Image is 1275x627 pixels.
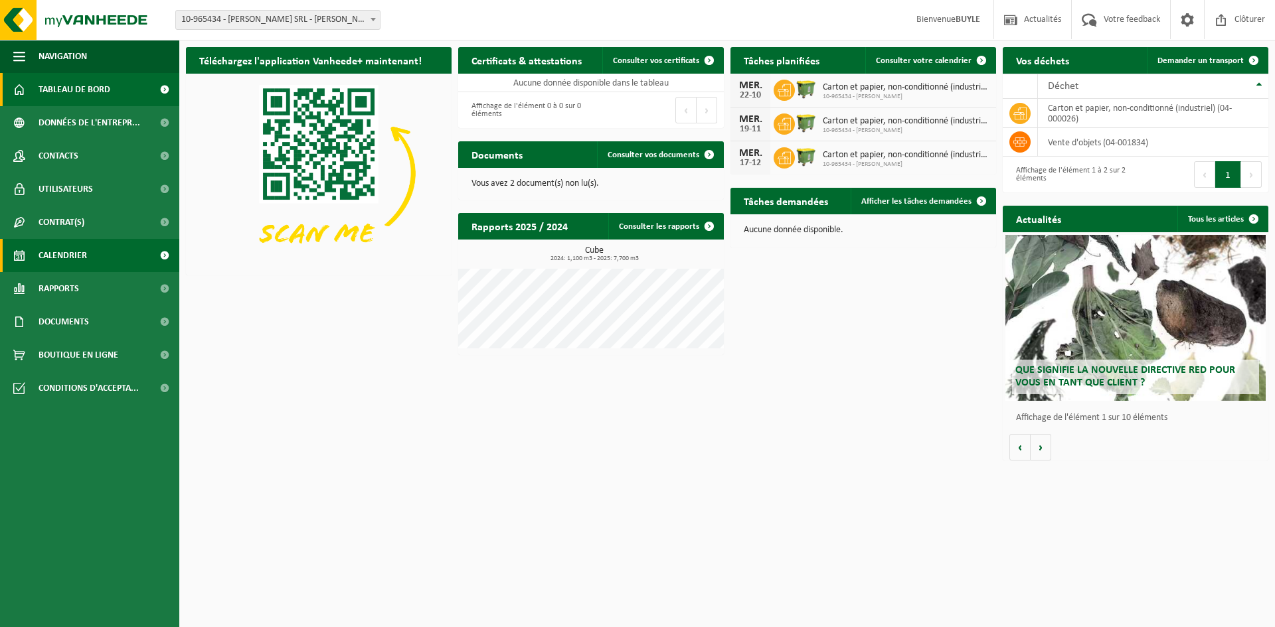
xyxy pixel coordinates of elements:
a: Tous les articles [1177,206,1267,232]
span: Demander un transport [1157,56,1244,65]
button: Next [1241,161,1262,188]
button: 1 [1215,161,1241,188]
p: Aucune donnée disponible. [744,226,983,235]
span: 2024: 1,100 m3 - 2025: 7,700 m3 [465,255,724,262]
span: Documents [39,305,89,338]
a: Consulter votre calendrier [865,47,995,74]
div: 22-10 [737,91,764,100]
div: Affichage de l'élément 1 à 2 sur 2 éléments [1009,160,1129,189]
h2: Vos déchets [1003,47,1082,73]
span: Consulter vos certificats [613,56,699,65]
span: Consulter votre calendrier [876,56,972,65]
div: MER. [737,114,764,125]
a: Afficher les tâches demandées [851,188,995,214]
span: 10-965434 - [PERSON_NAME] [823,127,989,135]
p: Affichage de l'élément 1 sur 10 éléments [1016,413,1262,423]
div: 19-11 [737,125,764,134]
h2: Rapports 2025 / 2024 [458,213,581,239]
img: Download de VHEPlus App [186,74,452,273]
span: Carton et papier, non-conditionné (industriel) [823,116,989,127]
a: Consulter vos certificats [602,47,722,74]
span: Conditions d'accepta... [39,372,139,405]
img: WB-1100-HPE-GN-50 [795,78,817,100]
h2: Tâches planifiées [730,47,833,73]
p: Vous avez 2 document(s) non lu(s). [471,179,711,188]
img: WB-1100-HPE-GN-50 [795,145,817,168]
button: Previous [1194,161,1215,188]
h2: Tâches demandées [730,188,841,214]
strong: BUYLE [956,15,980,25]
td: vente d'objets (04-001834) [1038,128,1268,157]
h2: Actualités [1003,206,1074,232]
a: Demander un transport [1147,47,1267,74]
span: Consulter vos documents [608,151,699,159]
td: carton et papier, non-conditionné (industriel) (04-000026) [1038,99,1268,128]
span: Utilisateurs [39,173,93,206]
span: Contrat(s) [39,206,84,239]
span: Contacts [39,139,78,173]
span: Navigation [39,40,87,73]
td: Aucune donnée disponible dans le tableau [458,74,724,92]
span: Données de l'entrepr... [39,106,140,139]
h2: Documents [458,141,536,167]
h3: Cube [465,246,724,262]
button: Previous [675,97,697,123]
a: Consulter vos documents [597,141,722,168]
a: Que signifie la nouvelle directive RED pour vous en tant que client ? [1005,235,1266,401]
div: 17-12 [737,159,764,168]
span: Carton et papier, non-conditionné (industriel) [823,82,989,93]
a: Consulter les rapports [608,213,722,240]
span: Afficher les tâches demandées [861,197,972,206]
div: Affichage de l'élément 0 à 0 sur 0 éléments [465,96,584,125]
span: Carton et papier, non-conditionné (industriel) [823,150,989,161]
span: 10-965434 - [PERSON_NAME] [823,161,989,169]
span: Tableau de bord [39,73,110,106]
button: Vorige [1009,434,1031,460]
div: MER. [737,148,764,159]
span: Rapports [39,272,79,305]
button: Volgende [1031,434,1051,460]
h2: Certificats & attestations [458,47,595,73]
span: Que signifie la nouvelle directive RED pour vous en tant que client ? [1015,365,1235,388]
img: WB-1100-HPE-GN-50 [795,111,817,134]
span: Calendrier [39,239,87,272]
span: Déchet [1048,81,1078,92]
span: Boutique en ligne [39,338,118,372]
span: 10-965434 - BUYLE CHRISTIAN SRL - SPRIMONT [176,11,380,29]
h2: Téléchargez l'application Vanheede+ maintenant! [186,47,435,73]
button: Next [697,97,717,123]
span: 10-965434 - [PERSON_NAME] [823,93,989,101]
div: MER. [737,80,764,91]
span: 10-965434 - BUYLE CHRISTIAN SRL - SPRIMONT [175,10,381,30]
